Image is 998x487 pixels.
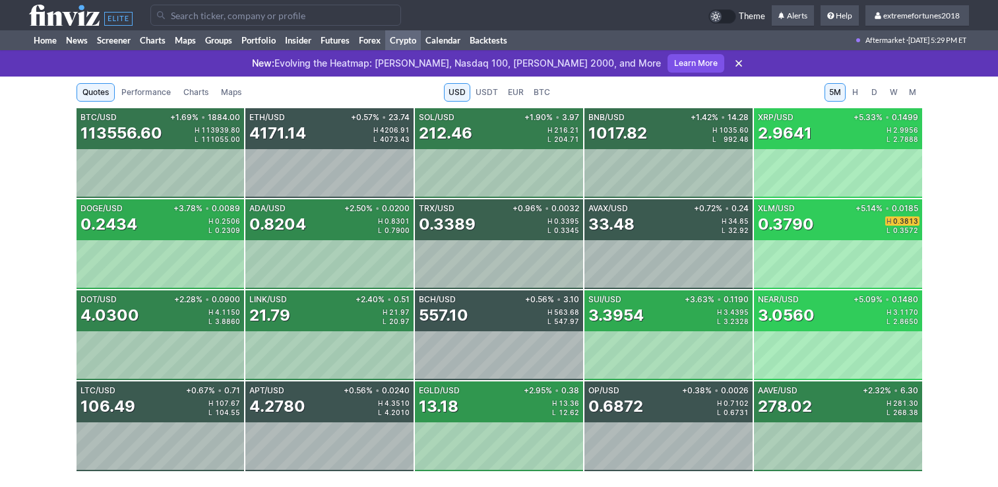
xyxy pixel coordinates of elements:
p: Evolving the Heatmap: [PERSON_NAME], Nasdaq 100, [PERSON_NAME] 2000, and More [252,57,661,70]
span: H [712,127,719,133]
div: +5.09% 0.1480 [851,296,918,304]
span: L [712,136,719,143]
a: D [865,83,884,102]
div: +1.42% 14.28 [688,114,749,121]
span: H [851,86,860,99]
a: BNB/USD+1.42%•14.281017.82H1035.60L992.48 [584,108,753,198]
div: APT/USD [249,387,341,395]
span: 0.3572 [893,227,918,234]
a: AAVE/USD+2.32%•6.30278.02H281.30L268.38 [754,381,922,471]
span: L [208,227,215,234]
a: News [61,30,92,50]
div: +2.28% 0.0900 [172,296,240,304]
span: L [547,227,554,234]
a: ADA/USD+2.50%•0.02000.8204H0.8301L0.7900 [245,199,414,289]
div: BCH/USD [419,296,522,304]
div: 0.3389 [419,214,476,235]
a: USD [444,83,470,102]
div: ETH/USD [249,114,348,121]
span: 2.8650 [893,318,918,325]
span: L [195,136,201,143]
a: Theme [708,9,765,24]
span: H [887,218,893,224]
a: Maps [215,83,247,102]
div: +3.78% 0.0089 [171,205,240,212]
a: NEAR/USD+5.09%•0.14803.0560H3.1170L2.8650 [754,290,922,380]
span: H [547,309,554,315]
div: +2.95% 0.38 [521,387,579,395]
span: L [717,409,724,416]
div: TRX/USD [419,205,510,212]
div: 13.18 [419,396,458,417]
a: Charts [177,83,214,102]
span: 0.2506 [215,218,240,224]
div: BNB/USD [588,114,688,121]
span: L [717,318,724,325]
span: USD [449,86,466,99]
span: 13.36 [559,400,579,406]
span: 0.7102 [724,400,749,406]
span: 3.2328 [724,318,749,325]
a: BTC/USD+1.69%•1884.00113556.60H113939.80L111055.00 [77,108,245,198]
span: H [717,400,724,406]
div: AAVE/USD [758,387,860,395]
div: BTC/USD [80,114,168,121]
span: 0.7900 [385,227,410,234]
div: 21.79 [249,305,290,326]
div: 0.3790 [758,214,814,235]
span: Charts [183,86,208,99]
div: +0.38% 0.0026 [679,387,749,395]
div: +5.33% 0.1499 [851,114,918,121]
span: 32.92 [728,227,749,234]
div: 113556.60 [80,123,162,144]
span: Quotes [82,86,109,99]
span: • [555,387,559,395]
span: L [383,318,389,325]
span: 1035.60 [719,127,749,133]
div: 33.48 [588,214,635,235]
span: H [195,127,201,133]
div: +2.50% 0.0200 [342,205,410,212]
span: • [555,114,559,121]
div: +0.67% 0.71 [183,387,240,395]
span: 0.3395 [554,218,579,224]
span: • [545,205,549,212]
span: H [552,400,559,406]
span: 281.30 [893,400,918,406]
a: Performance [115,83,177,102]
span: 547.97 [554,318,579,325]
span: L [208,409,215,416]
a: EGLD/USD+2.95%•0.3813.18H13.36L12.62 [415,381,583,471]
span: • [387,296,391,304]
span: 12.62 [559,409,579,416]
a: SUI/USD+3.63%•0.11903.3954H3.4395L3.2328 [584,290,753,380]
a: AVAX/USD+0.72%•0.2433.48H34.85L32.92 [584,199,753,289]
div: +3.63% 0.1190 [682,296,749,304]
a: Learn More [668,54,724,73]
div: 4171.14 [249,123,306,144]
a: LINK/USD+2.40%•0.5121.79H21.97L20.97 [245,290,414,380]
div: +5.14% 0.0185 [853,205,918,212]
span: L [722,227,728,234]
span: Maps [221,86,241,99]
span: H [887,127,893,133]
span: 0.8301 [385,218,410,224]
div: 3.0560 [758,305,815,326]
span: 104.55 [215,409,240,416]
span: 0.3813 [893,218,918,224]
span: 113939.80 [201,127,240,133]
span: • [717,296,721,304]
span: W [889,86,898,99]
a: ETH/USD+0.57%•23.744171.14H4206.91L4073.43 [245,108,414,198]
span: • [205,296,209,304]
span: L [887,136,893,143]
div: EGLD/USD [419,387,521,395]
span: L [887,318,893,325]
span: [DATE] 5:29 PM ET [908,30,966,50]
span: 0.3345 [554,227,579,234]
span: L [373,136,380,143]
a: DOT/USD+2.28%•0.09004.0300H4.1150L3.8860 [77,290,245,380]
a: SOL/USD+1.90%•3.97212.46H216.21L204.71 [415,108,583,198]
div: OP/USD [588,387,679,395]
a: Insider [280,30,316,50]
